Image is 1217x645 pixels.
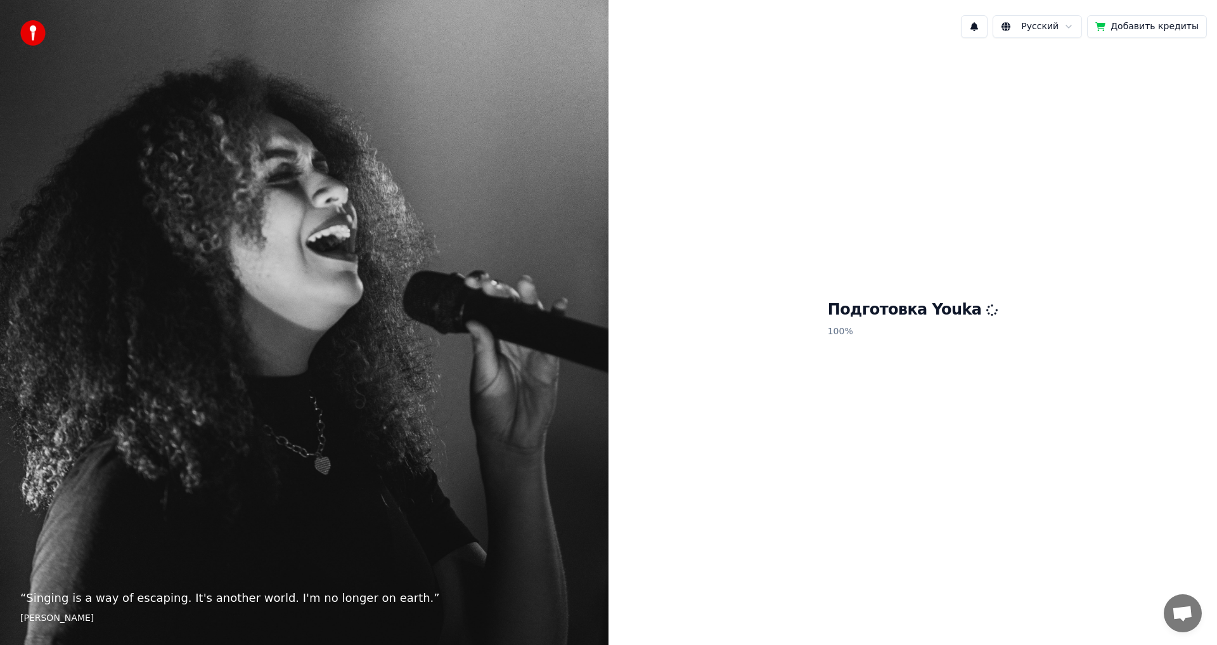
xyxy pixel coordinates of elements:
footer: [PERSON_NAME] [20,612,588,625]
h1: Подготовка Youka [828,300,998,320]
button: Добавить кредиты [1087,15,1207,38]
p: “ Singing is a way of escaping. It's another world. I'm no longer on earth. ” [20,589,588,607]
div: Открытый чат [1164,594,1202,632]
p: 100 % [828,320,998,343]
img: youka [20,20,46,46]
